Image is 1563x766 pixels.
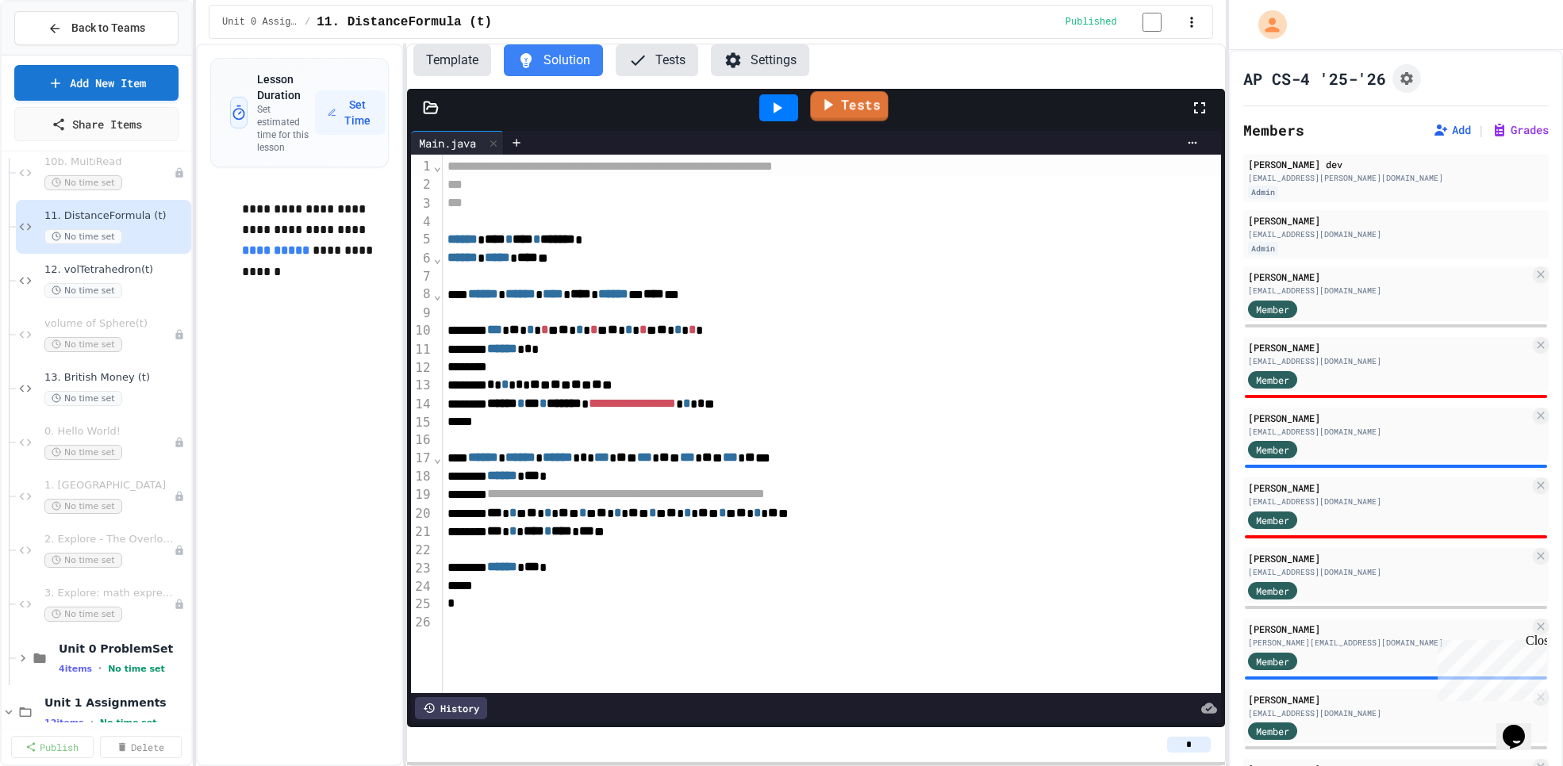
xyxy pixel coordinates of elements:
div: Unpublished [174,545,185,556]
div: 6 [411,250,432,268]
div: Unpublished [174,167,185,178]
div: [EMAIL_ADDRESS][DOMAIN_NAME] [1248,426,1530,438]
div: 25 [411,596,432,613]
div: [PERSON_NAME] [1248,411,1530,425]
span: | [1477,121,1485,140]
div: 18 [411,468,432,486]
span: 4 items [59,664,92,674]
span: 11. DistanceFormula (t) [317,13,492,32]
div: 24 [411,578,432,596]
span: Back to Teams [71,20,145,36]
a: Delete [100,736,182,758]
div: 15 [411,414,432,431]
div: 7 [411,268,432,285]
span: Fold line [433,251,443,266]
div: 20 [411,505,432,523]
button: Settings [711,44,809,76]
span: Fold line [433,450,443,465]
span: No time set [108,664,165,674]
div: My Account [1242,6,1291,43]
span: 3. Explore: math expressions [44,587,174,600]
div: 23 [411,560,432,578]
div: 3 [411,195,432,213]
span: No time set [44,337,122,352]
div: [EMAIL_ADDRESS][DOMAIN_NAME] [1248,285,1530,297]
div: [PERSON_NAME] [1248,340,1530,354]
button: Template [413,44,491,76]
a: Add New Item [14,65,179,101]
button: Grades [1492,122,1549,138]
span: Member [1256,302,1289,316]
input: publish toggle [1123,13,1181,32]
div: 4 [411,213,432,231]
span: • [98,662,102,675]
div: [PERSON_NAME] [1248,213,1544,228]
span: Member [1256,442,1289,457]
div: 22 [411,542,432,559]
span: No time set [44,391,122,406]
a: Tests [811,91,889,121]
span: 11. DistanceFormula (t) [44,209,188,223]
iframe: chat widget [1496,703,1547,750]
span: Unit 0 Assignments [222,16,298,29]
div: [EMAIL_ADDRESS][DOMAIN_NAME] [1248,228,1544,240]
div: 1 [411,158,432,176]
div: [PERSON_NAME] [1248,270,1530,284]
span: 2. Explore - The Overloaded + Operator [44,533,174,546]
button: Solution [504,44,603,76]
button: Add [1433,122,1471,138]
a: Publish [11,736,94,758]
div: Chat with us now!Close [6,6,109,101]
span: Fold line [433,287,443,302]
div: [PERSON_NAME] [1248,551,1530,565]
div: 21 [411,523,432,542]
div: 5 [411,231,432,249]
div: 14 [411,396,432,414]
span: Member [1256,654,1289,668]
button: Assignment Settings [1392,64,1421,93]
div: Main.java [411,131,504,155]
span: No time set [44,499,122,514]
div: [EMAIL_ADDRESS][PERSON_NAME][DOMAIN_NAME] [1248,172,1544,184]
span: 13. British Money (t) [44,371,188,385]
div: Main.java [411,135,484,151]
div: [EMAIL_ADDRESS][DOMAIN_NAME] [1248,496,1530,507]
span: 10b. MultiRead [44,155,174,169]
span: No time set [44,445,122,460]
h3: Lesson Duration [257,71,315,103]
div: 8 [411,285,432,304]
div: 11 [411,341,432,359]
div: 10 [411,322,432,340]
button: Tests [616,44,698,76]
h1: AP CS-4 '25-'26 [1243,67,1386,90]
span: • [90,716,94,729]
div: [EMAIL_ADDRESS][DOMAIN_NAME] [1248,566,1530,578]
span: Member [1256,724,1289,738]
div: Admin [1248,186,1278,199]
span: 12. volTetrahedron(t) [44,263,188,277]
div: 13 [411,377,432,395]
span: volume of Sphere(t) [44,317,174,331]
div: [PERSON_NAME] [1248,481,1530,495]
span: / [305,16,310,29]
div: [PERSON_NAME] [1248,622,1530,636]
span: Published [1066,16,1117,29]
div: [PERSON_NAME] [1248,692,1530,707]
div: [PERSON_NAME] dev [1248,157,1544,171]
div: 26 [411,614,432,631]
p: Set estimated time for this lesson [257,103,315,154]
span: No time set [100,718,157,728]
div: Unpublished [174,329,185,340]
div: [EMAIL_ADDRESS][DOMAIN_NAME] [1248,355,1530,367]
span: No time set [44,175,122,190]
div: Content is published and visible to students [1066,12,1181,32]
div: Admin [1248,242,1278,255]
div: 16 [411,431,432,449]
span: Unit 1 Assignments [44,695,188,710]
div: Unpublished [174,437,185,448]
span: 12 items [44,718,84,728]
div: 12 [411,359,432,377]
span: Member [1256,584,1289,598]
button: Set Time [315,90,386,135]
div: 9 [411,304,432,322]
